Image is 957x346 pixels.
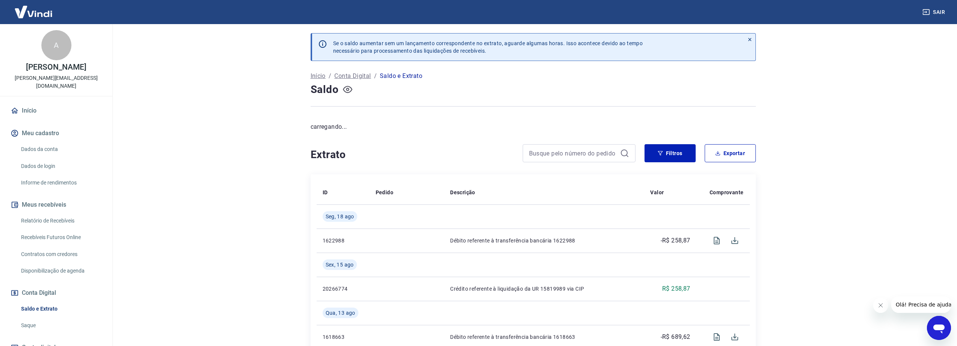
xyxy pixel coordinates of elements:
[18,175,103,191] a: Informe de rendimentos
[326,309,355,317] span: Qua, 13 ago
[708,232,726,250] span: Visualizar
[323,333,364,341] p: 1618663
[311,82,339,97] h4: Saldo
[380,72,422,81] p: Saldo e Extrato
[450,285,638,293] p: Crédito referente à liquidação da UR 15819989 via CIP
[18,159,103,174] a: Dados de login
[726,328,744,346] span: Download
[873,298,888,313] iframe: Fechar mensagem
[18,247,103,262] a: Contratos com credores
[450,189,475,196] p: Descrição
[661,236,690,245] p: -R$ 258,87
[9,197,103,213] button: Meus recebíveis
[18,213,103,229] a: Relatório de Recebíveis
[323,237,364,244] p: 1622988
[708,328,726,346] span: Visualizar
[450,237,638,244] p: Débito referente à transferência bancária 1622988
[311,122,756,131] p: carregando...
[891,296,951,313] iframe: Mensagem da empresa
[5,5,63,11] span: Olá! Precisa de ajuda?
[921,5,948,19] button: Sair
[334,72,371,81] a: Conta Digital
[374,72,377,81] p: /
[726,232,744,250] span: Download
[529,148,617,159] input: Busque pelo número do pedido
[323,285,364,293] p: 20266774
[326,261,354,268] span: Sex, 15 ago
[333,40,643,55] p: Se o saldo aumentar sem um lançamento correspondente no extrato, aguarde algumas horas. Isso acon...
[661,332,690,341] p: -R$ 689,62
[18,142,103,157] a: Dados da conta
[6,74,106,90] p: [PERSON_NAME][EMAIL_ADDRESS][DOMAIN_NAME]
[9,125,103,142] button: Meu cadastro
[645,144,696,162] button: Filtros
[9,0,58,23] img: Vindi
[41,30,71,60] div: A
[662,284,690,293] p: R$ 258,87
[323,189,328,196] p: ID
[18,301,103,317] a: Saldo e Extrato
[326,213,354,220] span: Seg, 18 ago
[329,72,331,81] p: /
[650,189,664,196] p: Valor
[9,102,103,119] a: Início
[9,285,103,301] button: Conta Digital
[26,63,86,71] p: [PERSON_NAME]
[311,72,326,81] a: Início
[705,144,756,162] button: Exportar
[450,333,638,341] p: Débito referente à transferência bancária 1618663
[18,263,103,279] a: Disponibilização de agenda
[927,316,951,340] iframe: Botão para abrir a janela de mensagens
[376,189,393,196] p: Pedido
[311,147,514,162] h4: Extrato
[18,318,103,333] a: Saque
[18,230,103,245] a: Recebíveis Futuros Online
[710,189,743,196] p: Comprovante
